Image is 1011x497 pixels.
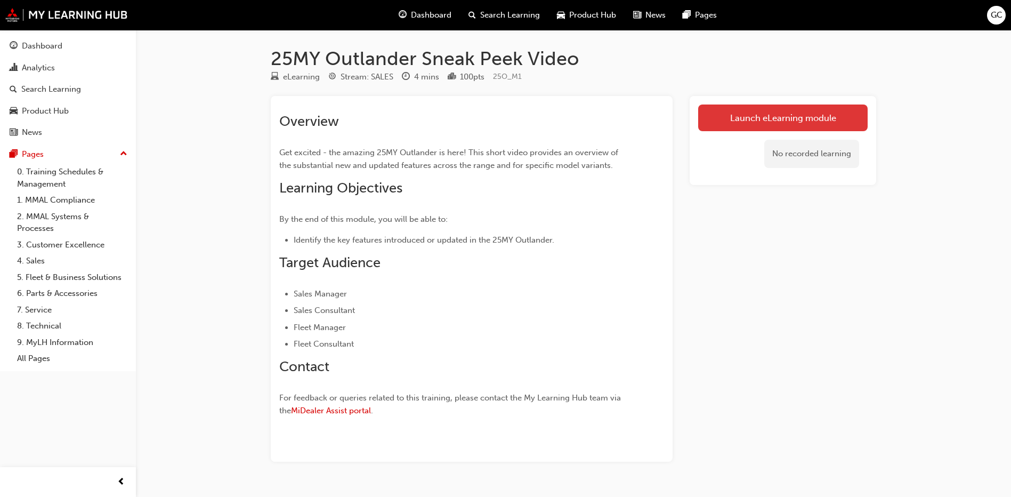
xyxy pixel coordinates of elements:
span: . [371,406,373,415]
div: Points [448,70,484,84]
span: Fleet Consultant [294,339,354,349]
span: chart-icon [10,63,18,73]
a: 8. Technical [13,318,132,334]
span: Identify the key features introduced or updated in the 25MY Outlander. [294,235,554,245]
div: Product Hub [22,105,69,117]
a: 5. Fleet & Business Solutions [13,269,132,286]
span: car-icon [10,107,18,116]
button: GC [987,6,1006,25]
a: 3. Customer Excellence [13,237,132,253]
a: 4. Sales [13,253,132,269]
span: target-icon [328,73,336,82]
a: Product Hub [4,101,132,121]
span: podium-icon [448,73,456,82]
button: Pages [4,145,132,164]
span: up-icon [120,147,127,161]
div: News [22,126,42,139]
span: Fleet Manager [294,323,346,332]
span: guage-icon [10,42,18,51]
span: car-icon [557,9,565,22]
a: All Pages [13,350,132,367]
span: Target Audience [279,254,381,271]
a: 9. MyLH Information [13,334,132,351]
a: MiDealer Assist portal [291,406,371,415]
a: 7. Service [13,302,132,318]
div: Stream: SALES [341,71,393,83]
span: learningResourceType_ELEARNING-icon [271,73,279,82]
span: prev-icon [117,476,125,489]
span: Sales Manager [294,289,347,299]
button: DashboardAnalyticsSearch LearningProduct HubNews [4,34,132,145]
h1: 25MY Outlander Sneak Peek Video [271,47,876,70]
a: Search Learning [4,79,132,99]
a: car-iconProduct Hub [548,4,625,26]
div: Duration [402,70,439,84]
div: Dashboard [22,40,62,52]
span: Get excited - the amazing 25MY Outlander is here! This short video provides an overview of the su... [279,148,620,170]
span: Contact [279,358,329,375]
div: 4 mins [414,71,439,83]
div: Stream [328,70,393,84]
span: Learning resource code [493,72,522,81]
a: 1. MMAL Compliance [13,192,132,209]
span: search-icon [468,9,476,22]
span: news-icon [10,128,18,138]
a: 2. MMAL Systems & Processes [13,209,132,237]
div: Analytics [22,62,55,74]
a: pages-iconPages [674,4,725,26]
span: pages-icon [683,9,691,22]
span: Pages [695,9,717,21]
span: GC [991,9,1002,21]
a: 6. Parts & Accessories [13,285,132,302]
span: guage-icon [399,9,407,22]
span: By the end of this module, you will be able to: [279,214,448,224]
span: Learning Objectives [279,180,402,196]
a: search-iconSearch Learning [460,4,548,26]
a: guage-iconDashboard [390,4,460,26]
span: News [645,9,666,21]
span: pages-icon [10,150,18,159]
span: Search Learning [480,9,540,21]
span: Overview [279,113,339,130]
span: Sales Consultant [294,306,355,315]
div: Type [271,70,320,84]
div: 100 pts [460,71,484,83]
a: Dashboard [4,36,132,56]
img: mmal [5,8,128,22]
span: Dashboard [411,9,451,21]
div: eLearning [283,71,320,83]
div: No recorded learning [764,140,859,168]
a: Launch eLearning module [698,105,868,131]
span: For feedback or queries related to this training, please contact the My Learning Hub team via the [279,393,623,415]
span: Product Hub [569,9,616,21]
a: News [4,123,132,142]
span: search-icon [10,85,17,94]
span: clock-icon [402,73,410,82]
div: Pages [22,148,44,161]
div: Search Learning [21,83,81,95]
a: 0. Training Schedules & Management [13,164,132,192]
a: news-iconNews [625,4,674,26]
span: news-icon [633,9,641,22]
a: Analytics [4,58,132,78]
